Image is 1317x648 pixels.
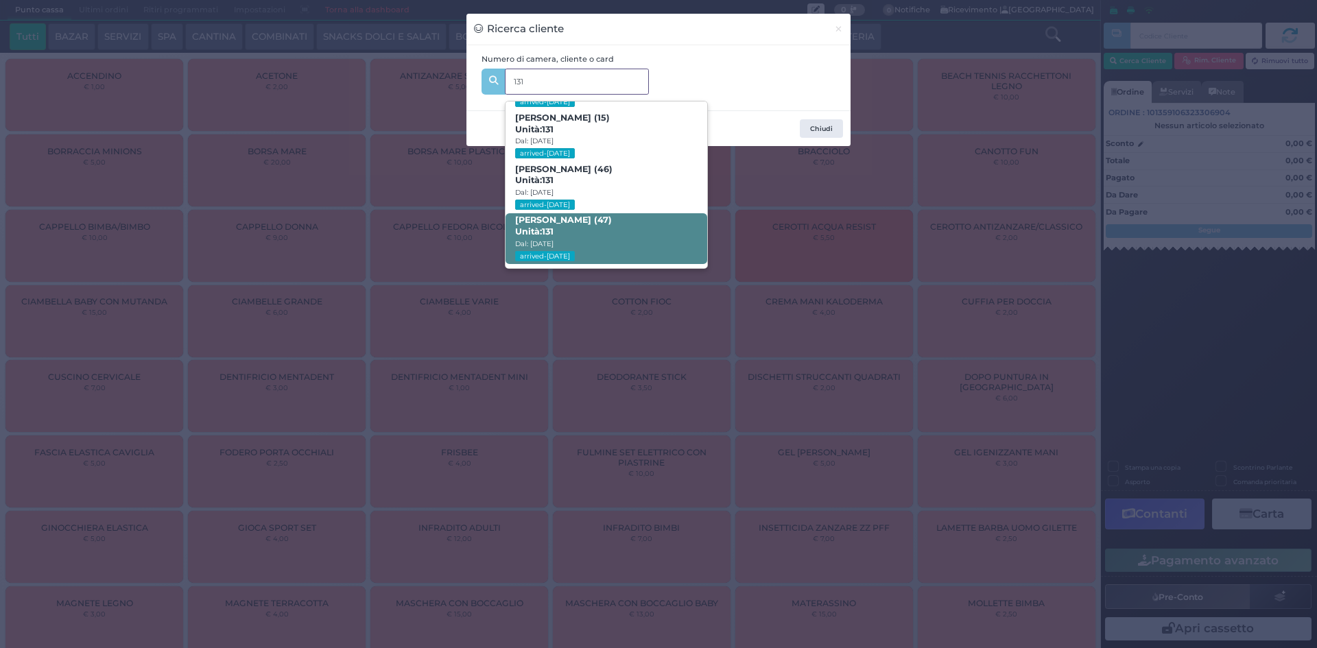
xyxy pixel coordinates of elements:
h3: Ricerca cliente [474,21,564,37]
small: arrived-[DATE] [515,251,574,261]
small: arrived-[DATE] [515,200,574,210]
span: Unità: [515,124,554,136]
b: [PERSON_NAME] (47) [515,215,612,237]
label: Numero di camera, cliente o card [482,53,614,65]
small: Dal: [DATE] [515,239,554,248]
strong: 131 [542,226,554,237]
b: [PERSON_NAME] (15) [515,112,610,134]
input: Es. 'Mario Rossi', '220' o '108123234234' [505,69,649,95]
span: Unità: [515,226,554,238]
span: Unità: [515,175,554,187]
button: Chiudi [800,119,843,139]
small: arrived-[DATE] [515,148,574,158]
span: × [834,21,843,36]
small: Dal: [DATE] [515,136,554,145]
button: Chiudi [827,14,851,45]
small: arrived-[DATE] [515,97,574,107]
strong: 131 [542,124,554,134]
b: [PERSON_NAME] (46) [515,164,613,186]
small: Dal: [DATE] [515,188,554,197]
strong: 131 [542,175,554,185]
